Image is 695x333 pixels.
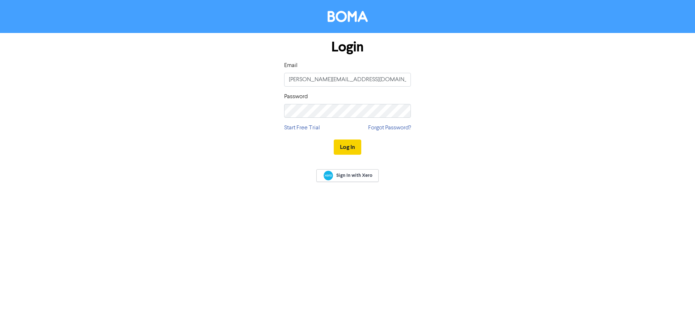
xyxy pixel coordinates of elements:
[284,39,411,55] h1: Login
[368,124,411,132] a: Forgot Password?
[328,11,368,22] img: BOMA Logo
[316,169,379,182] a: Sign In with Xero
[284,124,320,132] a: Start Free Trial
[284,61,298,70] label: Email
[324,171,333,180] img: Xero logo
[334,140,361,155] button: Log In
[284,92,308,101] label: Password
[336,172,372,179] span: Sign In with Xero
